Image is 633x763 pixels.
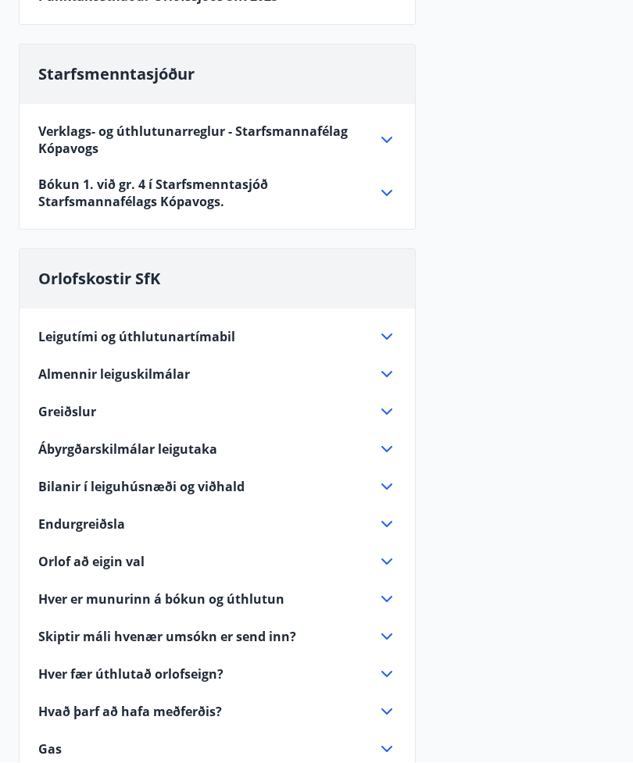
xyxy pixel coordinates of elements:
div: Endurgreiðsla [38,515,396,534]
span: Starfsmenntasjóður [38,64,195,85]
span: Skiptir máli hvenær umsókn er send inn? [38,629,296,646]
div: Bilanir í leiguhúsnæði og viðhald [38,478,396,497]
span: Orlofskostir SfK [38,269,160,290]
div: Almennir leiguskilmálar [38,365,396,384]
span: Almennir leiguskilmálar [38,366,190,383]
span: Leigutími og úthlutunartímabil [38,329,235,346]
span: Hvað þarf að hafa meðferðis? [38,704,222,721]
div: Hver er munurinn á bókun og úthlutun [38,590,396,609]
div: Leigutími og úthlutunartímabil [38,328,396,347]
span: Verklags- og úthlutunarreglur - Starfsmannafélag Kópavogs [38,123,359,158]
div: Orlof að eigin val [38,553,396,572]
div: Hver fær úthlutað orlofseign? [38,665,396,684]
span: Hver er munurinn á bókun og úthlutun [38,591,284,608]
span: Endurgreiðsla [38,516,125,533]
span: Orlof að eigin val [38,554,145,571]
span: Gas [38,741,62,758]
span: Bilanir í leiguhúsnæði og viðhald [38,479,245,496]
div: Verklags- og úthlutunarreglur - Starfsmannafélag Kópavogs [38,123,396,158]
span: Hver fær úthlutað orlofseign? [38,666,224,683]
div: Skiptir máli hvenær umsókn er send inn? [38,628,396,647]
span: Ábyrgðarskilmálar leigutaka [38,441,217,458]
div: Hvað þarf að hafa meðferðis? [38,703,396,722]
div: Greiðslur [38,403,396,422]
span: Bókun 1. við gr. 4 í Starfsmenntasjóð Starfsmannafélags Kópavogs. [38,176,359,211]
span: Greiðslur [38,404,96,421]
div: Bókun 1. við gr. 4 í Starfsmenntasjóð Starfsmannafélags Kópavogs. [38,176,396,211]
div: Ábyrgðarskilmálar leigutaka [38,440,396,459]
div: Gas [38,740,396,759]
